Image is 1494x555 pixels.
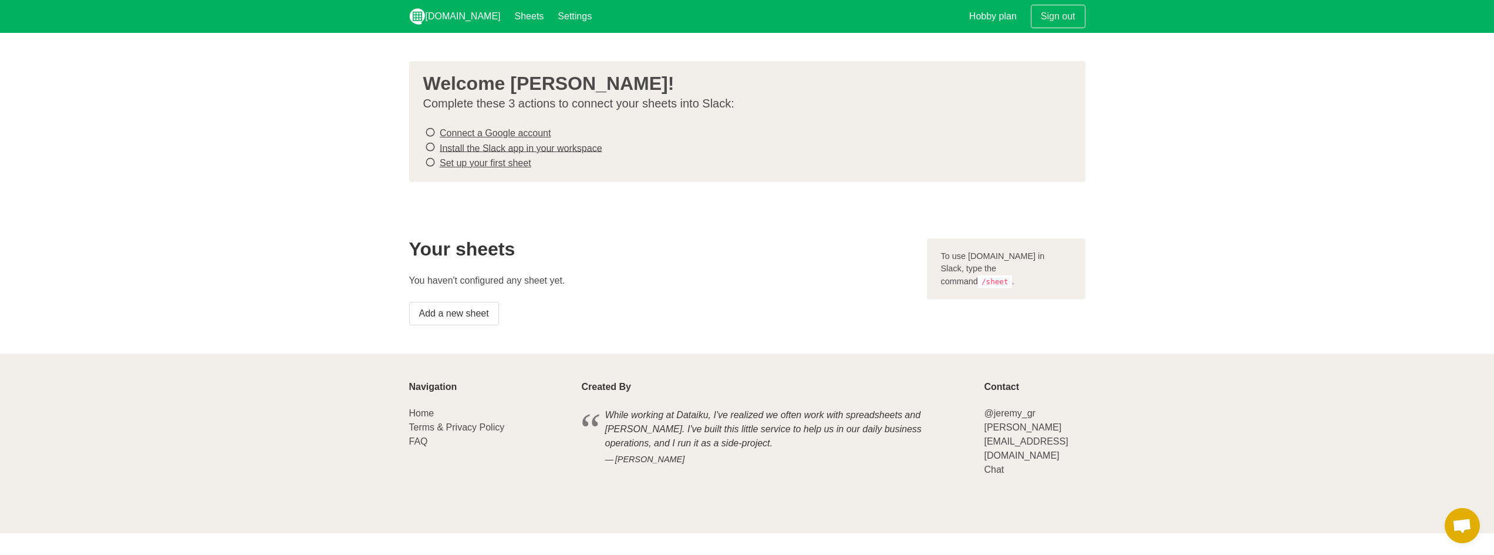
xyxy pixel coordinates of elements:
[984,422,1068,460] a: [PERSON_NAME][EMAIL_ADDRESS][DOMAIN_NAME]
[409,422,505,432] a: Terms & Privacy Policy
[984,465,1004,475] a: Chat
[409,408,434,418] a: Home
[605,453,947,466] cite: [PERSON_NAME]
[423,96,1062,111] p: Complete these 3 actions to connect your sheets into Slack:
[1445,508,1480,543] div: Open chat
[409,238,913,260] h2: Your sheets
[440,128,551,138] a: Connect a Google account
[409,382,568,392] p: Navigation
[984,408,1035,418] a: @jeremy_gr
[423,73,1062,94] h3: Welcome [PERSON_NAME]!
[582,382,970,392] p: Created By
[440,143,602,153] a: Install the Slack app in your workspace
[978,275,1012,288] code: /sheet
[409,302,499,325] a: Add a new sheet
[409,274,913,288] p: You haven't configured any sheet yet.
[984,382,1085,392] p: Contact
[1031,5,1085,28] a: Sign out
[409,8,426,25] img: logo_v2_white.png
[582,406,970,468] blockquote: While working at Dataiku, I've realized we often work with spreadsheets and [PERSON_NAME]. I've b...
[440,158,531,168] a: Set up your first sheet
[409,436,428,446] a: FAQ
[927,238,1085,300] div: To use [DOMAIN_NAME] in Slack, type the command .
